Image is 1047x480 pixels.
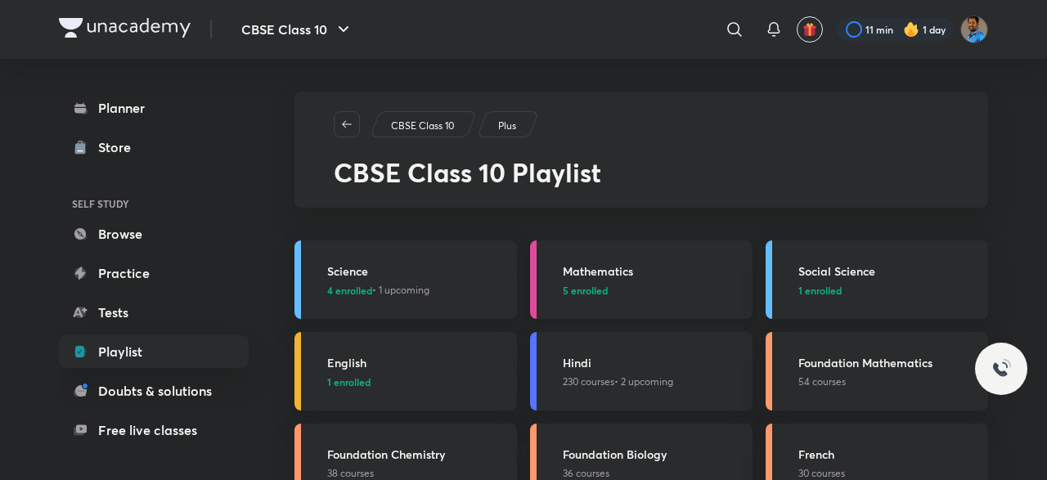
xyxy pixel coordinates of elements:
[991,359,1011,379] img: ttu
[59,414,249,446] a: Free live classes
[334,155,601,190] span: CBSE Class 10 Playlist
[498,119,516,133] p: Plus
[798,446,978,463] h3: French
[59,92,249,124] a: Planner
[59,18,191,42] a: Company Logo
[327,283,429,298] span: • 1 upcoming
[391,119,454,133] p: CBSE Class 10
[327,375,371,389] span: 1 enrolled
[530,240,753,319] a: Mathematics5 enrolled
[563,375,673,389] span: 230 courses • 2 upcoming
[960,16,988,43] img: mahi soni
[802,22,817,37] img: avatar
[563,283,608,298] span: 5 enrolled
[59,257,249,289] a: Practice
[231,13,363,46] button: CBSE Class 10
[59,335,249,368] a: Playlist
[798,283,842,298] span: 1 enrolled
[563,446,743,463] h3: Foundation Biology
[766,332,988,410] a: Foundation Mathematics54 courses
[98,137,141,157] div: Store
[294,332,517,410] a: English1 enrolled
[327,283,372,298] span: 4 enrolled
[798,262,978,280] h3: Social Science
[798,354,978,371] h3: Foundation Mathematics
[530,332,753,410] a: Hindi230 courses• 2 upcoming
[59,296,249,329] a: Tests
[59,18,191,38] img: Company Logo
[496,119,519,133] a: Plus
[766,240,988,319] a: Social Science1 enrolled
[327,446,507,463] h3: Foundation Chemistry
[327,262,507,280] h3: Science
[294,240,517,319] a: Science4 enrolled• 1 upcoming
[798,375,846,389] span: 54 courses
[59,131,249,164] a: Store
[563,354,743,371] h3: Hindi
[327,354,507,371] h3: English
[59,190,249,218] h6: SELF STUDY
[903,21,919,38] img: streak
[389,119,457,133] a: CBSE Class 10
[797,16,823,43] button: avatar
[59,375,249,407] a: Doubts & solutions
[563,262,743,280] h3: Mathematics
[59,218,249,250] a: Browse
